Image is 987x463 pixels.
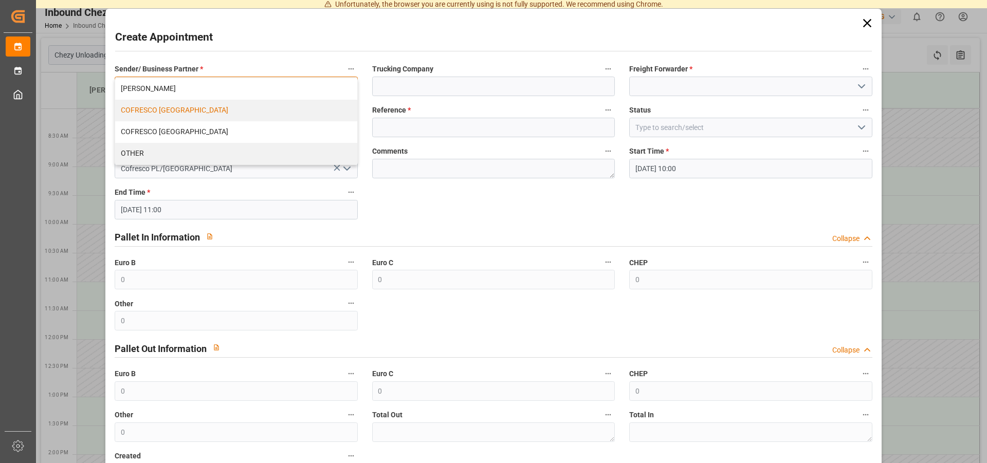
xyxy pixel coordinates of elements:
[601,103,615,117] button: Reference *
[344,255,358,269] button: Euro B
[859,255,872,269] button: CHEP
[115,100,357,121] div: COFRESCO [GEOGRAPHIC_DATA]
[344,367,358,380] button: Euro B
[115,78,357,100] div: [PERSON_NAME]
[859,144,872,158] button: Start Time *
[629,368,648,379] span: CHEP
[601,255,615,269] button: Euro C
[344,297,358,310] button: Other
[115,451,141,461] span: Created
[115,159,357,178] input: Type to search/select
[629,410,654,420] span: Total In
[372,64,433,75] span: Trucking Company
[338,161,354,177] button: open menu
[372,257,393,268] span: Euro C
[344,62,358,76] button: Sender/ Business Partner *
[601,62,615,76] button: Trucking Company
[115,342,207,356] h2: Pallet Out Information
[115,257,136,268] span: Euro B
[115,299,133,309] span: Other
[629,146,669,157] span: Start Time
[853,120,868,136] button: open menu
[853,79,868,95] button: open menu
[601,408,615,421] button: Total Out
[115,368,136,379] span: Euro B
[372,368,393,379] span: Euro C
[207,338,226,357] button: View description
[832,233,860,244] div: Collapse
[832,345,860,356] div: Collapse
[859,62,872,76] button: Freight Forwarder *
[115,200,357,219] input: DD.MM.YYYY HH:MM
[859,367,872,380] button: CHEP
[629,118,872,137] input: Type to search/select
[115,121,357,143] div: COFRESCO [GEOGRAPHIC_DATA]
[344,186,358,199] button: End Time *
[629,159,872,178] input: DD.MM.YYYY HH:MM
[601,367,615,380] button: Euro C
[372,146,408,157] span: Comments
[115,187,150,198] span: End Time
[372,105,411,116] span: Reference
[115,143,357,164] div: OTHER
[344,449,358,462] button: Created
[115,64,203,75] span: Sender/ Business Partner
[200,227,220,246] button: View description
[629,64,692,75] span: Freight Forwarder
[115,29,213,46] h2: Create Appointment
[344,408,358,421] button: Other
[629,257,648,268] span: CHEP
[372,410,403,420] span: Total Out
[629,105,651,116] span: Status
[115,410,133,420] span: Other
[115,77,357,96] button: close menu
[115,230,200,244] h2: Pallet In Information
[601,144,615,158] button: Comments
[859,408,872,421] button: Total In
[859,103,872,117] button: Status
